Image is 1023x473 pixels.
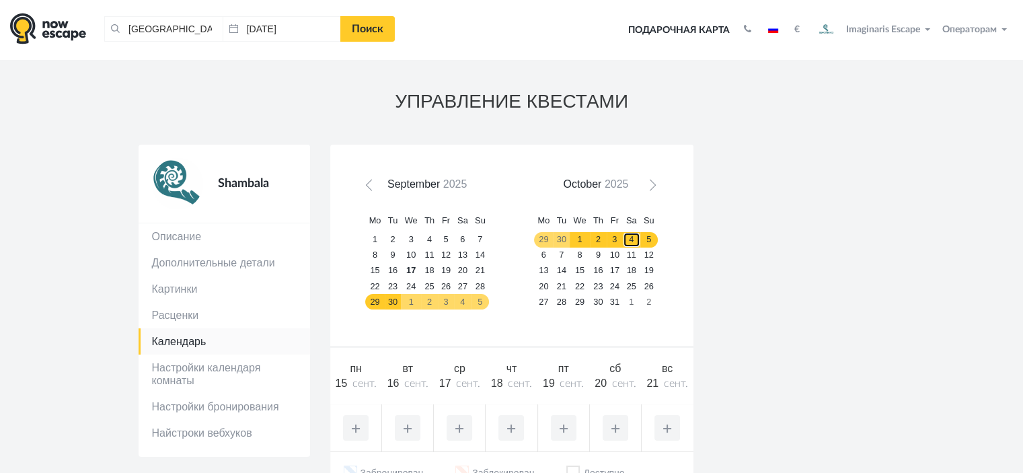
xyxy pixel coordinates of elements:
span: Sunday [644,215,654,225]
a: 4 [623,232,640,248]
a: 17 [401,263,421,279]
span: Thursday [424,215,434,225]
a: 5 [438,232,454,248]
a: Настройки бронирования [139,394,310,420]
a: 29 [534,232,553,248]
a: 26 [640,279,658,294]
span: Операторам [942,25,997,34]
a: 12 [640,248,658,263]
span: Monday [369,215,381,225]
span: Friday [442,215,450,225]
a: 30 [553,232,570,248]
span: Prev [368,182,379,193]
a: 7 [553,248,570,263]
span: September [387,178,440,190]
a: Next [640,178,660,198]
div: Shambala [203,158,297,209]
span: сент. [611,378,636,389]
span: Tuesday [388,215,397,225]
a: 5 [471,294,489,310]
a: 17 [607,263,623,279]
span: сб [609,363,621,374]
a: 22 [365,279,384,294]
span: 2025 [605,178,629,190]
span: сент. [404,378,428,389]
a: 15 [570,263,590,279]
span: 17 [439,377,451,389]
span: 21 [646,377,658,389]
span: Monday [537,215,550,225]
a: 24 [607,279,623,294]
span: October [563,178,601,190]
a: 29 [365,294,384,310]
a: 6 [534,248,553,263]
a: 3 [607,232,623,248]
a: 14 [553,263,570,279]
span: 18 [491,377,503,389]
span: вт [402,363,412,374]
a: 26 [438,279,454,294]
a: 2 [640,294,658,310]
a: 2 [385,232,402,248]
a: 28 [471,279,489,294]
a: Настройки календаря комнаты [139,355,310,394]
span: сент. [456,378,480,389]
span: вс [662,363,673,374]
span: сент. [352,378,377,389]
span: пн [350,363,362,374]
a: 1 [365,232,384,248]
a: 1 [570,232,590,248]
a: 9 [590,248,607,263]
a: 14 [471,248,489,263]
input: Город или название квеста [104,16,223,42]
input: Дата [223,16,341,42]
a: 7 [471,232,489,248]
span: Imaginaris Escape [846,22,920,34]
a: Найстроки вебхуков [139,420,310,446]
a: 24 [401,279,421,294]
a: 27 [534,294,553,310]
span: сент. [508,378,532,389]
a: 5 [640,232,658,248]
span: Next [644,182,655,193]
a: 25 [623,279,640,294]
span: Tuesday [557,215,566,225]
a: 4 [454,294,471,310]
a: Дополнительные детали [139,250,310,276]
a: 2 [590,232,607,248]
a: 16 [590,263,607,279]
span: чт [506,363,517,374]
span: 16 [387,377,400,389]
span: пт [558,363,569,374]
span: Sunday [475,215,486,225]
a: Картинки [139,276,310,302]
span: сент. [664,378,688,389]
a: 25 [421,279,438,294]
a: 16 [385,263,402,279]
span: 2025 [443,178,467,190]
a: 30 [590,294,607,310]
a: 29 [570,294,590,310]
span: сент. [560,378,584,389]
a: 18 [623,263,640,279]
a: 1 [401,294,421,310]
a: 19 [640,263,658,279]
a: Подарочная карта [623,15,734,45]
a: 20 [534,279,553,294]
a: 28 [553,294,570,310]
span: 15 [335,377,347,389]
a: 20 [454,263,471,279]
span: Saturday [626,215,637,225]
a: 27 [454,279,471,294]
h3: УПРАВЛЕНИЕ КВЕСТАМИ [139,92,885,112]
a: 11 [623,248,640,263]
a: 13 [534,263,553,279]
span: Wednesday [573,215,586,225]
img: ru.jpg [768,26,778,33]
a: 1 [623,294,640,310]
a: 21 [471,263,489,279]
a: 2 [421,294,438,310]
img: logo [10,13,86,44]
a: 10 [607,248,623,263]
button: Операторам [939,23,1013,36]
